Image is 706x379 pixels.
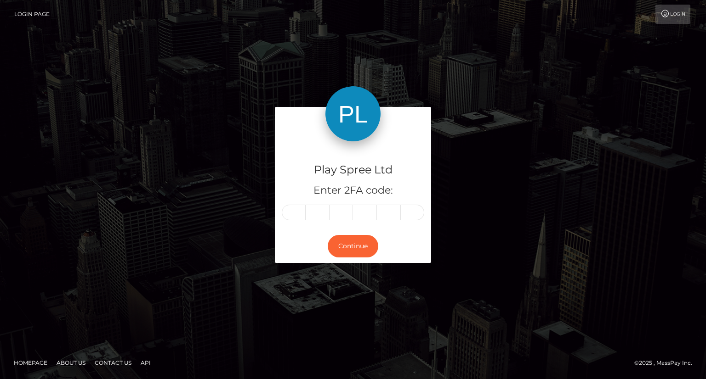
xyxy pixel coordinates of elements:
a: API [137,356,154,370]
h5: Enter 2FA code: [282,184,424,198]
img: Play Spree Ltd [325,86,381,141]
a: Login [655,5,690,24]
h4: Play Spree Ltd [282,162,424,178]
a: Login Page [14,5,50,24]
a: About Us [53,356,89,370]
button: Continue [328,235,378,257]
a: Contact Us [91,356,135,370]
a: Homepage [10,356,51,370]
div: © 2025 , MassPay Inc. [634,358,699,368]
